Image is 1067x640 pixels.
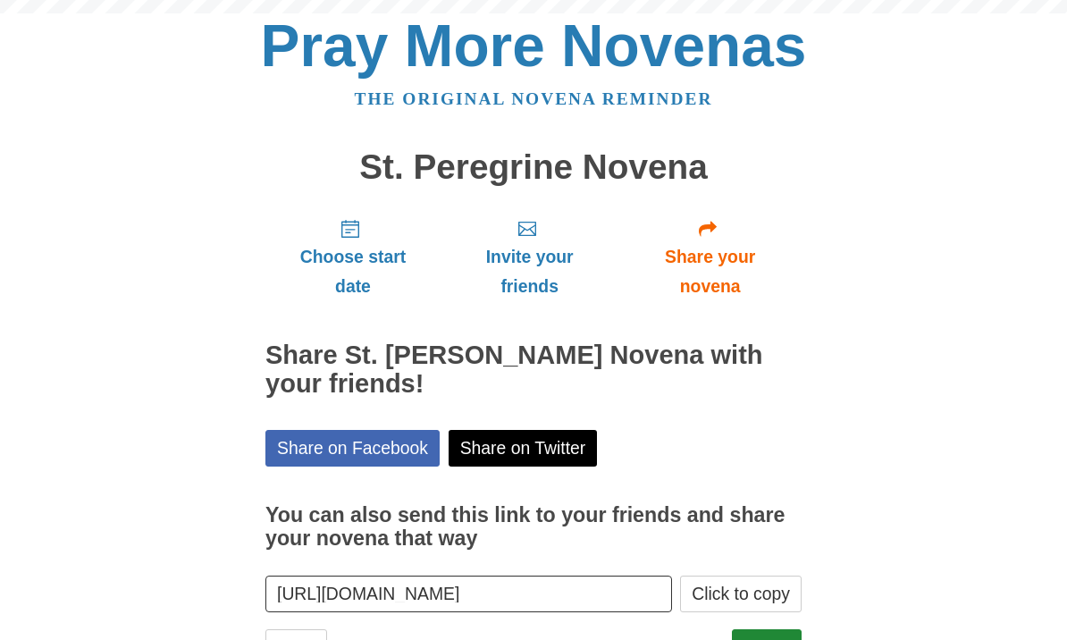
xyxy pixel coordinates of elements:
[458,242,601,301] span: Invite your friends
[265,148,802,187] h1: St. Peregrine Novena
[265,430,440,467] a: Share on Facebook
[618,204,802,310] a: Share your novena
[261,13,807,79] a: Pray More Novenas
[265,504,802,550] h3: You can also send this link to your friends and share your novena that way
[265,341,802,399] h2: Share St. [PERSON_NAME] Novena with your friends!
[636,242,784,301] span: Share your novena
[449,430,598,467] a: Share on Twitter
[283,242,423,301] span: Choose start date
[680,576,802,612] button: Click to copy
[265,204,441,310] a: Choose start date
[441,204,618,310] a: Invite your friends
[355,89,713,108] a: The original novena reminder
